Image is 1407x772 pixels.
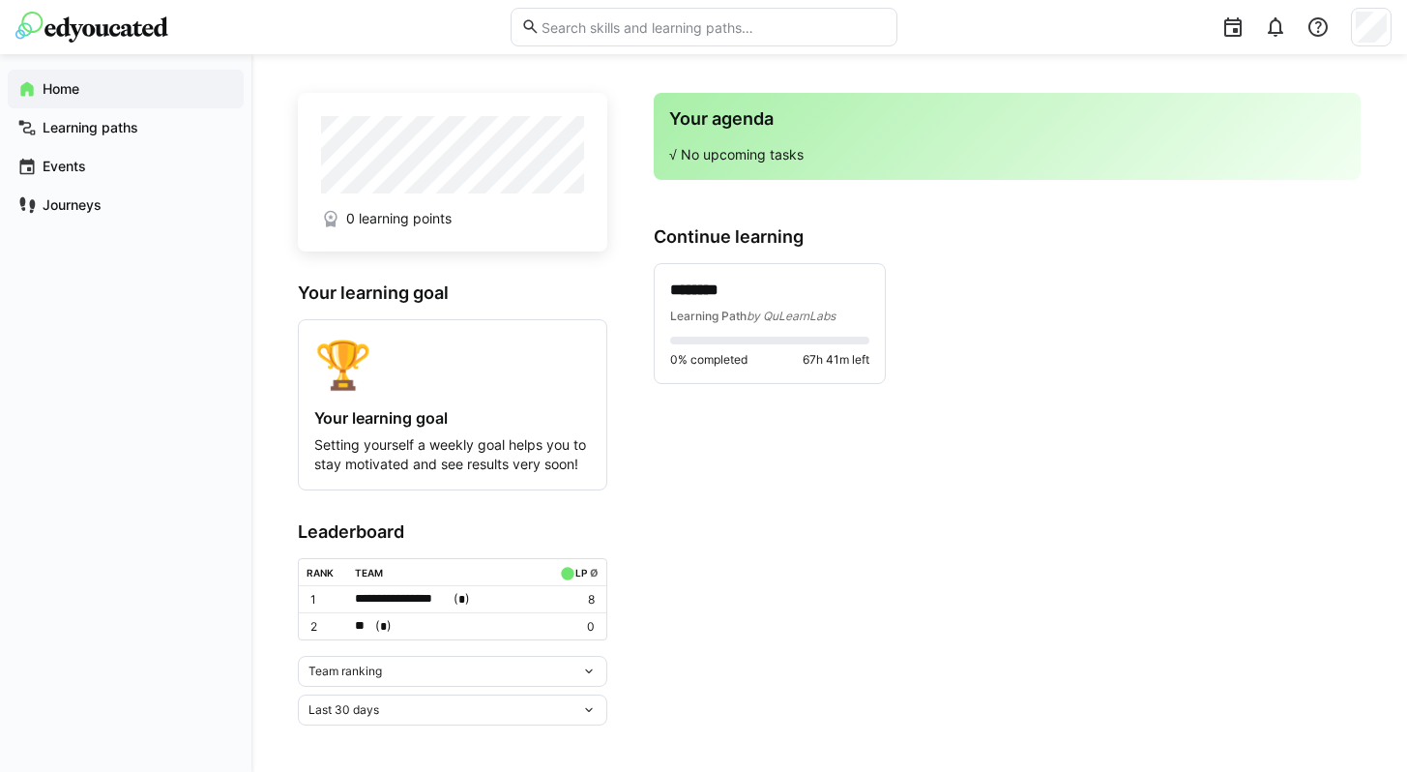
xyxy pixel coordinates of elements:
[654,226,1361,248] h3: Continue learning
[670,352,747,368] span: 0% completed
[556,592,595,608] p: 8
[310,592,339,608] p: 1
[307,567,334,579] div: Rank
[540,18,886,36] input: Search skills and learning paths…
[308,664,382,679] span: Team ranking
[590,563,599,579] a: ø
[298,282,607,304] h3: Your learning goal
[355,567,383,579] div: Team
[454,589,470,609] span: ( )
[747,309,835,323] span: by QuLearnLabs
[670,309,747,323] span: Learning Path
[575,567,587,579] div: LP
[669,145,1345,164] p: √ No upcoming tasks
[314,435,591,474] p: Setting yourself a weekly goal helps you to stay motivated and see results very soon!
[308,702,379,718] span: Last 30 days
[803,352,869,368] span: 67h 41m left
[556,619,595,635] p: 0
[314,408,591,428] h4: Your learning goal
[375,616,392,637] span: ( )
[346,209,452,228] span: 0 learning points
[310,619,339,635] p: 2
[669,108,1345,130] h3: Your agenda
[298,521,607,543] h3: Leaderboard
[314,336,591,393] div: 🏆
